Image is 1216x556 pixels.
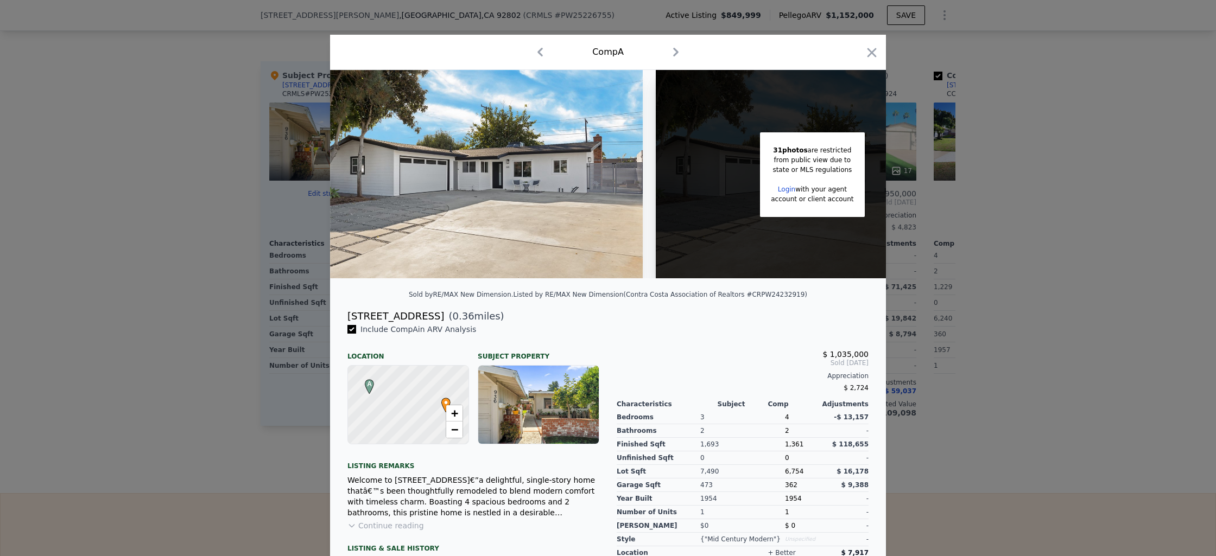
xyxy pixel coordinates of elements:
[592,46,624,59] div: Comp A
[617,478,700,492] div: Garage Sqft
[330,70,643,278] img: Property Img
[700,438,785,451] div: 1,693
[617,451,700,465] div: Unfinished Sqft
[827,533,869,546] div: -
[785,481,797,489] span: 362
[841,481,869,489] span: $ 9,388
[362,379,377,389] span: A
[362,379,369,386] div: A
[700,506,785,519] div: 1
[700,465,785,478] div: 7,490
[700,533,785,546] div: {"Mid Century Modern"}
[844,384,869,392] span: $ 2,724
[834,413,869,421] span: -$ 13,157
[451,423,458,436] span: −
[347,520,424,531] button: Continue reading
[617,492,700,506] div: Year Built
[617,519,700,533] div: [PERSON_NAME]
[785,424,827,438] div: 2
[347,309,444,324] div: [STREET_ADDRESS]
[617,465,700,478] div: Lot Sqft
[617,506,700,519] div: Number of Units
[771,194,853,204] div: account or client account
[446,405,463,421] a: Zoom in
[347,544,599,555] div: LISTING & SALE HISTORY
[617,533,700,546] div: Style
[827,519,869,533] div: -
[778,186,795,193] a: Login
[453,310,474,322] span: 0.36
[785,454,789,462] span: 0
[478,343,599,361] div: Subject Property
[617,411,700,424] div: Bedrooms
[617,400,718,408] div: Characteristics
[837,468,869,475] span: $ 16,178
[451,406,458,420] span: +
[700,451,785,465] div: 0
[617,424,700,438] div: Bathrooms
[347,343,469,361] div: Location
[827,492,869,506] div: -
[700,411,785,424] div: 3
[773,146,807,154] span: 31 photos
[771,165,853,175] div: state or MLS regulations
[718,400,768,408] div: Subject
[409,291,514,298] div: Sold by RE/MAX New Dimension .
[832,440,869,448] span: $ 118,655
[785,440,803,448] span: 1,361
[617,438,700,451] div: Finished Sqft
[827,451,869,465] div: -
[700,519,785,533] div: $0
[439,398,445,404] div: •
[827,506,869,519] div: -
[356,325,480,334] span: Include Comp A in ARV Analysis
[785,522,795,529] span: $ 0
[822,350,869,359] span: $ 1,035,000
[347,475,599,518] div: Welcome to [STREET_ADDRESS]€”a delightful, single-story home thatâ€™s been thoughtfully remodeled...
[347,453,599,470] div: Listing remarks
[514,291,807,298] div: Listed by RE/MAX New Dimension (Contra Costa Association of Realtors #CRPW24232919)
[700,492,785,506] div: 1954
[439,394,453,411] span: •
[785,468,803,475] span: 6,754
[700,424,785,438] div: 2
[771,145,853,155] div: are restricted
[617,372,869,380] div: Appreciation
[818,400,869,408] div: Adjustments
[785,533,827,546] div: Unspecified
[444,309,504,324] span: ( miles)
[827,424,869,438] div: -
[785,506,827,519] div: 1
[771,155,853,165] div: from public view due to
[785,413,789,421] span: 4
[785,492,827,506] div: 1954
[700,478,785,492] div: 473
[617,359,869,367] span: Sold [DATE]
[446,421,463,438] a: Zoom out
[795,186,847,193] span: with your agent
[768,400,818,408] div: Comp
